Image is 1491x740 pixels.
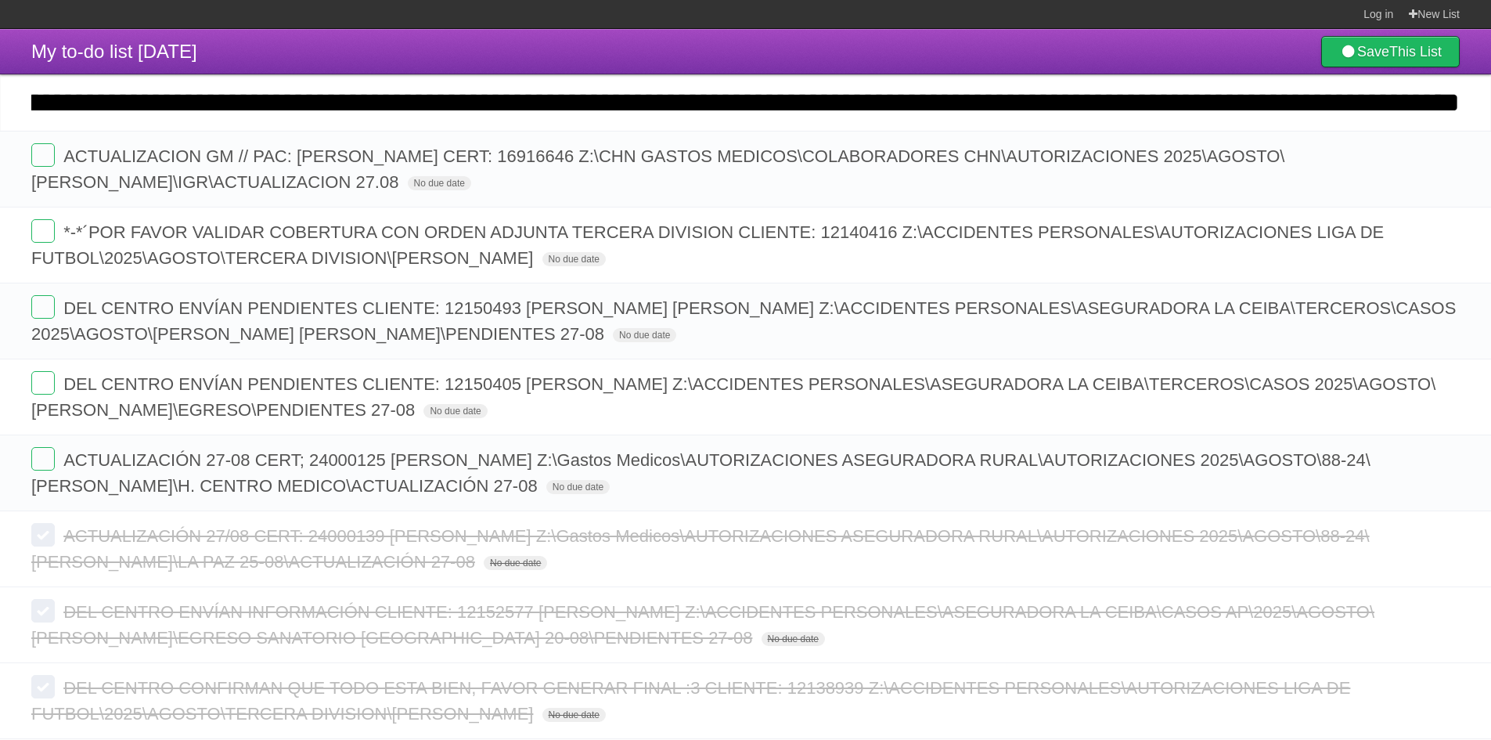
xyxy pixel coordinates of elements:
span: No due date [613,328,676,342]
span: *-*´POR FAVOR VALIDAR COBERTURA CON ORDEN ADJUNTA TERCERA DIVISION CLIENTE: 12140416 Z:\ACCIDENTE... [31,222,1384,268]
span: DEL CENTRO ENVÍAN PENDIENTES CLIENTE: 12150405 [PERSON_NAME] Z:\ACCIDENTES PERSONALES\ASEGURADORA... [31,374,1435,420]
span: No due date [542,708,606,722]
span: No due date [484,556,547,570]
label: Done [31,447,55,471]
span: DEL CENTRO CONFIRMAN QUE TODO ESTA BIEN, FAVOR GENERAR FINAL :3 CLIENTE: 12138939 Z:\ACCIDENTES P... [31,678,1350,724]
label: Done [31,295,55,319]
span: No due date [423,404,487,418]
label: Done [31,599,55,623]
label: Done [31,219,55,243]
label: Done [31,143,55,167]
span: DEL CENTRO ENVÍAN INFORMACIÓN CLIENTE: 12152577 [PERSON_NAME] Z:\ACCIDENTES PERSONALES\ASEGURADOR... [31,602,1374,648]
span: DEL CENTRO ENVÍAN PENDIENTES CLIENTE: 12150493 [PERSON_NAME] [PERSON_NAME] Z:\ACCIDENTES PERSONAL... [31,298,1456,344]
a: SaveThis List [1321,36,1460,67]
span: ACTUALIZACIÓN 27/08 CERT: 24000139 [PERSON_NAME] Z:\Gastos Medicos\AUTORIZACIONES ASEGURADORA RUR... [31,526,1370,572]
label: Done [31,371,55,395]
b: This List [1389,44,1442,60]
span: No due date [542,252,606,266]
span: My to-do list [DATE] [31,41,197,62]
label: Done [31,523,55,547]
span: No due date [408,176,471,190]
span: ACTUALIZACIÓN 27-08 CERT; 24000125 [PERSON_NAME] Z:\Gastos Medicos\AUTORIZACIONES ASEGURADORA RUR... [31,450,1370,496]
span: No due date [546,480,610,494]
label: Done [31,675,55,698]
span: No due date [762,632,825,646]
span: ACTUALIZACION GM // PAC: [PERSON_NAME] CERT: 16916646 Z:\CHN GASTOS MEDICOS\COLABORADORES CHN\AUT... [31,146,1284,192]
